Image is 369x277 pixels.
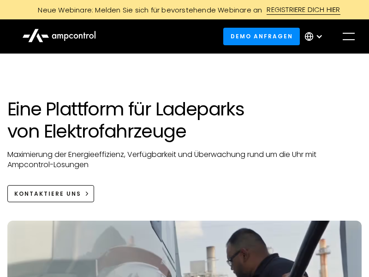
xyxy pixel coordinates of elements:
[14,190,81,198] div: KONTAKTIERE UNS
[7,98,362,142] h1: Eine Plattform für Ladeparks von Elektrofahrzeuge
[5,5,364,15] a: Neue Webinare: Melden Sie sich für bevorstehende Webinare anREGISTRIERE DICH HIER
[29,5,267,15] div: Neue Webinare: Melden Sie sich für bevorstehende Webinare an
[223,28,300,45] a: Demo anfragen
[267,5,340,15] div: REGISTRIERE DICH HIER
[7,150,362,170] p: Maximierung der Energieeffizienz, Verfügbarkeit und Überwachung rund um die Uhr mit Ampcontrol-Lö...
[7,185,94,202] a: KONTAKTIERE UNS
